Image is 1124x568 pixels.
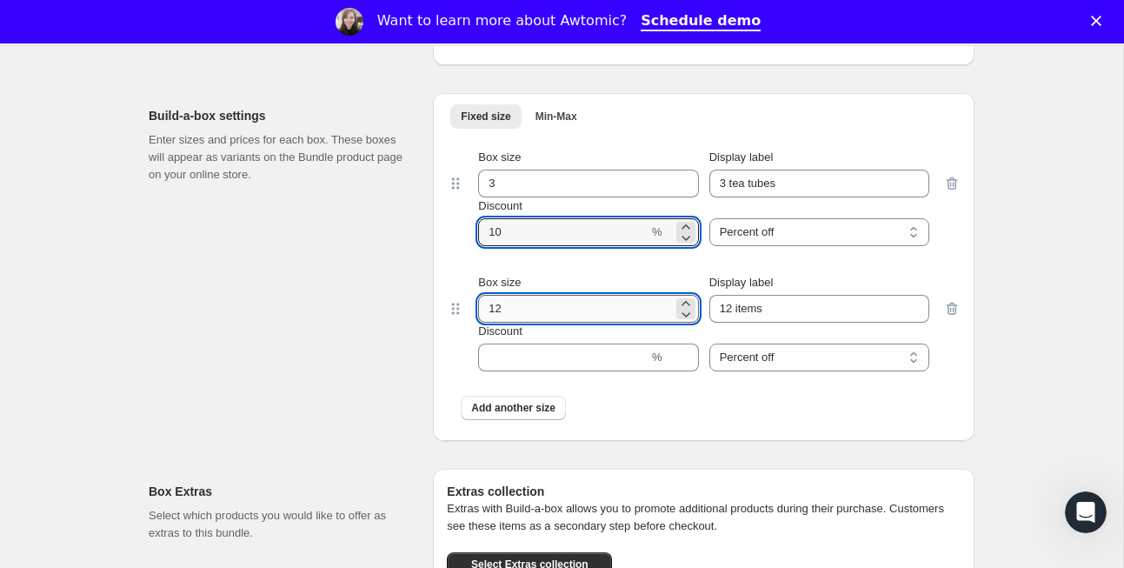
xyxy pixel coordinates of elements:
[149,483,405,500] h2: Box Extras
[709,276,774,289] span: Display label
[652,351,662,364] span: %
[478,150,521,164] span: Box size
[709,170,929,197] input: Display label
[149,131,405,184] p: Enter sizes and prices for each box. These boxes will appear as variants on the Bundle product pa...
[652,225,662,238] span: %
[709,295,929,323] input: Display label
[471,401,555,415] span: Add another size
[377,12,627,30] div: Want to learn more about Awtomic?
[149,107,405,124] h2: Build-a-box settings
[641,12,761,31] a: Schedule demo
[447,500,961,535] p: Extras with Build-a-box allows you to promote additional products during their purchase. Customer...
[461,110,510,124] span: Fixed size
[336,8,363,36] img: Profile image for Emily
[461,396,566,420] button: Add another size
[535,110,577,124] span: Min-Max
[478,170,672,197] input: Box size
[709,150,774,164] span: Display label
[478,295,672,323] input: Box size
[447,483,961,500] h6: Extras collection
[478,199,522,212] span: Discount
[478,276,521,289] span: Box size
[1091,16,1108,26] div: Close
[1065,491,1107,533] iframe: Intercom live chat
[478,324,522,337] span: Discount
[149,507,405,542] p: Select which products you would like to offer as extras to this bundle.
